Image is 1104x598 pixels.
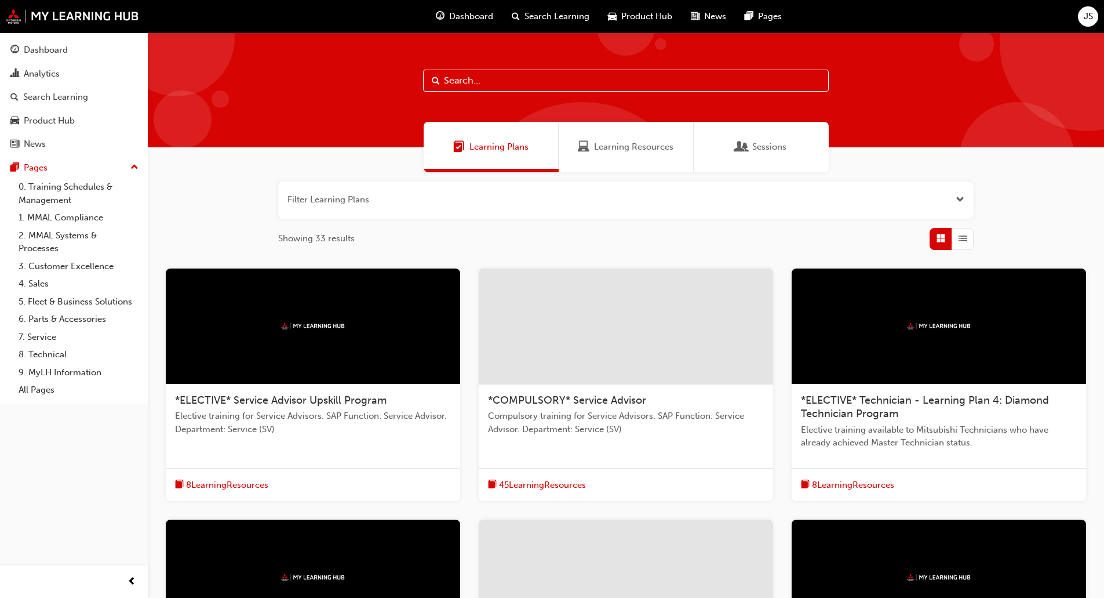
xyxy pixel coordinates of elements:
[801,423,1077,450] span: Elective training available to Mitsubishi Technicians who have already achieved Master Technician...
[1078,6,1098,27] button: JS
[6,9,139,24] img: mmal
[14,328,143,346] a: 7. Service
[5,37,143,157] button: DashboardAnalyticsSearch LearningProduct HubNews
[682,5,735,28] a: news-iconNews
[512,9,520,24] span: search-icon
[559,122,694,172] a: Learning ResourcesLearning Resources
[5,63,143,85] a: Analytics
[907,574,971,581] img: mmal
[524,10,589,23] span: Search Learning
[453,140,465,154] span: Learning Plans
[745,9,753,24] span: pages-icon
[166,269,460,502] a: mmal*ELECTIVE* Service Advisor Upskill ProgramElective training for Service Advisors. SAP Functio...
[14,293,143,311] a: 5. Fleet & Business Solutions
[5,157,143,179] button: Pages
[594,140,673,154] span: Learning Resources
[5,133,143,155] a: News
[14,258,143,276] a: 3. Customer Excellence
[423,70,829,92] input: Search...
[175,478,268,492] button: book-icon8LearningResources
[10,45,19,56] span: guage-icon
[488,409,764,436] span: Compulsory training for Service Advisors. SAP Function: Service Advisor. Department: Service (SV)
[1084,10,1093,23] span: JS
[10,116,19,126] span: car-icon
[499,479,586,492] span: 45 Learning Resources
[812,479,894,492] span: 8 Learning Resources
[127,575,136,589] span: prev-icon
[5,39,143,61] a: Dashboard
[14,381,143,399] a: All Pages
[14,227,143,258] a: 2. MMAL Systems & Processes
[24,137,46,151] div: News
[469,140,529,154] span: Learning Plans
[937,232,945,245] span: Grid
[24,67,60,81] div: Analytics
[752,140,786,154] span: Sessions
[14,275,143,293] a: 4. Sales
[691,9,699,24] span: news-icon
[427,5,502,28] a: guage-iconDashboard
[621,10,672,23] span: Product Hub
[14,209,143,227] a: 1. MMAL Compliance
[502,5,599,28] a: search-iconSearch Learning
[175,409,451,436] span: Elective training for Service Advisors. SAP Function: Service Advisor. Department: Service (SV)
[488,478,586,492] button: book-icon45LearningResources
[278,232,355,245] span: Showing 33 results
[14,178,143,209] a: 0. Training Schedules & Management
[10,163,19,173] span: pages-icon
[736,140,748,154] span: Sessions
[14,310,143,328] a: 6. Parts & Accessories
[24,114,75,128] div: Product Hub
[801,478,894,492] button: book-icon8LearningResources
[956,193,964,206] button: Open the filter
[436,9,444,24] span: guage-icon
[907,322,971,330] img: mmal
[801,394,1049,421] span: *ELECTIVE* Technician - Learning Plan 4: Diamond Technician Program
[5,86,143,108] a: Search Learning
[424,122,559,172] a: Learning PlansLearning Plans
[281,322,345,330] img: mmal
[599,5,682,28] a: car-iconProduct Hub
[479,269,773,502] a: *COMPULSORY* Service AdvisorCompulsory training for Service Advisors. SAP Function: Service Advis...
[14,364,143,382] a: 9. MyLH Information
[175,478,184,492] span: book-icon
[10,69,19,79] span: chart-icon
[694,122,829,172] a: SessionsSessions
[792,269,1086,502] a: mmal*ELECTIVE* Technician - Learning Plan 4: Diamond Technician ProgramElective training availabl...
[758,10,782,23] span: Pages
[704,10,726,23] span: News
[14,346,143,364] a: 8. Technical
[488,394,646,407] span: *COMPULSORY* Service Advisor
[24,44,68,57] div: Dashboard
[130,160,139,175] span: up-icon
[735,5,791,28] a: pages-iconPages
[608,9,617,24] span: car-icon
[175,394,387,407] span: *ELECTIVE* Service Advisor Upskill Program
[10,139,19,150] span: news-icon
[578,140,589,154] span: Learning Resources
[449,10,493,23] span: Dashboard
[281,574,345,581] img: mmal
[488,478,497,492] span: book-icon
[801,478,810,492] span: book-icon
[432,74,440,88] span: Search
[5,110,143,132] a: Product Hub
[24,161,48,175] div: Pages
[186,479,268,492] span: 8 Learning Resources
[23,90,88,104] div: Search Learning
[959,232,967,245] span: List
[10,92,19,103] span: search-icon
